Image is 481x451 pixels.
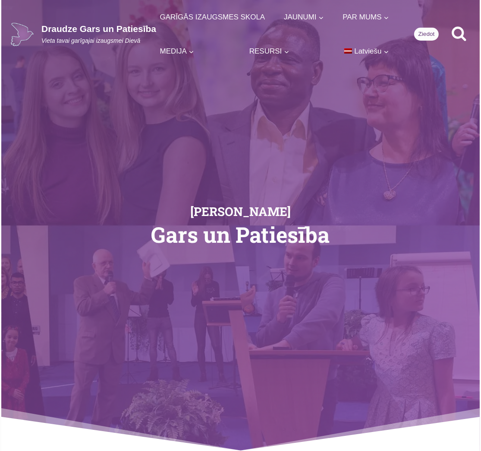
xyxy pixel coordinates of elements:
[447,22,471,46] button: View Search Form
[156,34,198,68] button: Child menu of MEDIJA
[414,28,439,41] a: Ziedot
[41,37,156,45] p: Vieta tavai garīgajai izaugsmei Dievā
[57,224,424,245] h1: Gars un Patiesība
[10,22,156,46] a: Draudze Gars un PatiesībaVieta tavai garīgajai izaugsmei Dievā
[41,23,156,34] p: Draudze Gars un Patiesība
[341,34,393,68] button: Child menu
[10,22,34,46] img: Draudze Gars un Patiesība
[57,206,424,218] h2: [PERSON_NAME]
[245,34,293,68] button: Child menu of RESURSI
